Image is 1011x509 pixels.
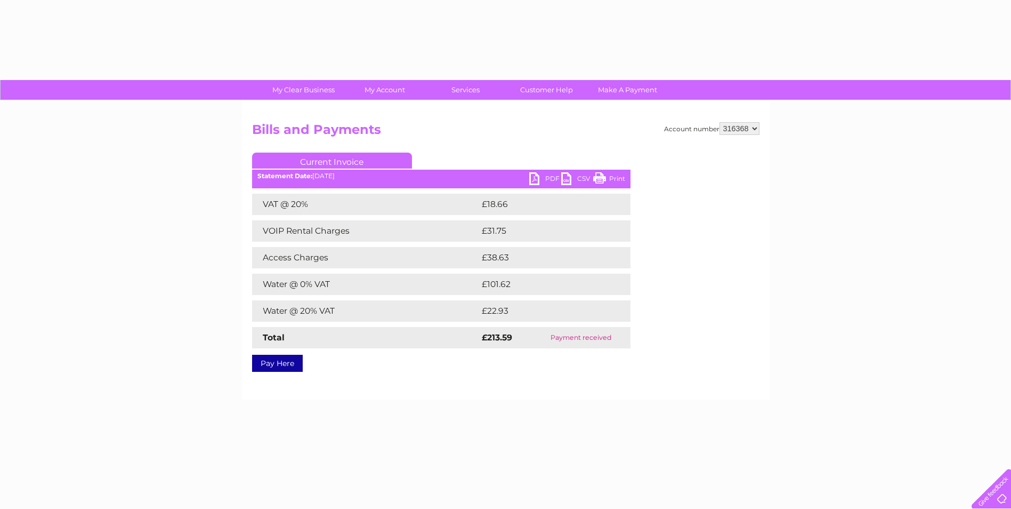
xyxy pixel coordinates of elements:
td: Water @ 20% VAT [252,300,479,322]
b: Statement Date: [257,172,312,180]
div: Account number [664,122,759,135]
a: Print [593,172,625,188]
td: £31.75 [479,220,608,242]
td: £101.62 [479,274,610,295]
a: PDF [529,172,561,188]
a: Pay Here [252,355,303,372]
strong: Total [263,332,285,343]
td: Access Charges [252,247,479,268]
td: Payment received [532,327,630,348]
h2: Bills and Payments [252,122,759,142]
strong: £213.59 [482,332,512,343]
td: Water @ 0% VAT [252,274,479,295]
td: £38.63 [479,247,609,268]
td: VAT @ 20% [252,194,479,215]
td: £18.66 [479,194,609,215]
a: Services [422,80,509,100]
a: CSV [561,172,593,188]
a: Customer Help [503,80,591,100]
div: [DATE] [252,172,630,180]
td: £22.93 [479,300,609,322]
a: My Account [341,80,428,100]
a: Make A Payment [584,80,672,100]
td: VOIP Rental Charges [252,220,479,242]
a: My Clear Business [260,80,347,100]
a: Current Invoice [252,153,412,169]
